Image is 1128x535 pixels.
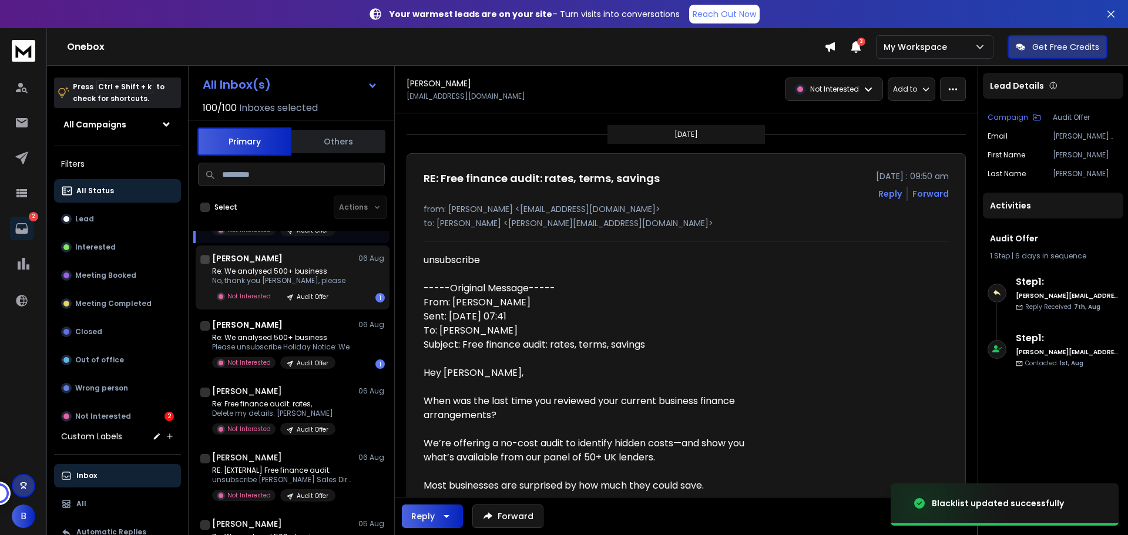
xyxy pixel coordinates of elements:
[988,150,1025,160] p: First Name
[693,8,756,20] p: Reach Out Now
[212,267,345,276] p: Re: We analysed 500+ business
[212,319,283,331] h1: [PERSON_NAME]
[54,492,181,516] button: All
[73,81,164,105] p: Press to check for shortcuts.
[990,251,1116,261] div: |
[932,497,1064,509] div: Blacklist updated successfully
[424,170,660,187] h1: RE: Free finance audit: rates, terms, savings
[212,276,345,285] p: No, thank you [PERSON_NAME], please
[54,292,181,315] button: Meeting Completed
[203,79,271,90] h1: All Inbox(s)
[54,179,181,203] button: All Status
[857,38,865,46] span: 3
[988,132,1008,141] p: Email
[10,217,33,240] a: 2
[988,113,1041,122] button: Campaign
[1053,113,1119,122] p: Audit Offer
[1016,275,1119,289] h6: Step 1 :
[1032,41,1099,53] p: Get Free Credits
[297,492,328,500] p: Audit Offer
[990,80,1044,92] p: Lead Details
[674,130,698,139] p: [DATE]
[407,92,525,101] p: [EMAIL_ADDRESS][DOMAIN_NAME]
[1053,132,1119,141] p: [PERSON_NAME][EMAIL_ADDRESS][DOMAIN_NAME]
[75,412,131,421] p: Not Interested
[1074,302,1100,311] span: 7th, Aug
[212,409,335,418] p: Delete my details. [PERSON_NAME]
[358,254,385,263] p: 06 Aug
[212,342,350,352] p: Please unsubscribe Holiday Notice: We
[390,8,680,20] p: – Turn visits into conversations
[54,376,181,400] button: Wrong person
[214,203,237,212] label: Select
[54,264,181,287] button: Meeting Booked
[990,233,1116,244] h1: Audit Offer
[297,226,328,235] p: Audit Offer
[358,320,385,329] p: 06 Aug
[197,127,291,156] button: Primary
[63,119,126,130] h1: All Campaigns
[54,207,181,231] button: Lead
[358,519,385,529] p: 05 Aug
[227,358,271,367] p: Not Interested
[402,504,463,528] button: Reply
[212,518,282,530] h1: [PERSON_NAME]
[1025,359,1083,368] p: Contacted
[1015,251,1086,261] span: 6 days in sequence
[1008,35,1107,59] button: Get Free Credits
[75,243,116,252] p: Interested
[988,169,1026,179] p: Last Name
[375,359,385,369] div: 1
[29,212,38,221] p: 2
[164,412,174,421] div: 2
[227,491,271,500] p: Not Interested
[12,504,35,528] button: B
[884,41,952,53] p: My Workspace
[12,40,35,62] img: logo
[1059,359,1083,368] span: 1st, Aug
[67,40,824,54] h1: Onebox
[424,217,949,229] p: to: [PERSON_NAME] <[PERSON_NAME][EMAIL_ADDRESS][DOMAIN_NAME]>
[54,464,181,487] button: Inbox
[54,405,181,428] button: Not Interested2
[472,504,543,528] button: Forward
[810,85,859,94] p: Not Interested
[297,425,328,434] p: Audit Offer
[1053,150,1119,160] p: [PERSON_NAME]
[227,292,271,301] p: Not Interested
[212,399,335,409] p: Re: Free finance audit: rates,
[75,271,136,280] p: Meeting Booked
[411,510,435,522] div: Reply
[203,101,237,115] span: 100 / 100
[212,333,350,342] p: Re: We analysed 500+ business
[54,320,181,344] button: Closed
[212,466,353,475] p: RE: [EXTERNAL] Free finance audit:
[75,383,128,393] p: Wrong person
[75,214,94,224] p: Lead
[75,355,124,365] p: Out of office
[358,386,385,396] p: 06 Aug
[75,299,152,308] p: Meeting Completed
[297,359,328,368] p: Audit Offer
[878,188,902,200] button: Reply
[54,235,181,259] button: Interested
[54,156,181,172] h3: Filters
[61,430,122,442] h3: Custom Labels
[988,113,1028,122] p: Campaign
[76,499,86,509] p: All
[297,292,328,301] p: Audit Offer
[54,113,181,136] button: All Campaigns
[76,471,97,480] p: Inbox
[76,186,114,196] p: All Status
[912,188,949,200] div: Forward
[358,453,385,462] p: 06 Aug
[1053,169,1119,179] p: [PERSON_NAME]
[689,5,760,23] a: Reach Out Now
[1016,348,1119,356] h6: [PERSON_NAME][EMAIL_ADDRESS][DOMAIN_NAME]
[227,425,271,433] p: Not Interested
[54,348,181,372] button: Out of office
[1016,291,1119,300] h6: [PERSON_NAME][EMAIL_ADDRESS][DOMAIN_NAME]
[390,8,552,20] strong: Your warmest leads are on your site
